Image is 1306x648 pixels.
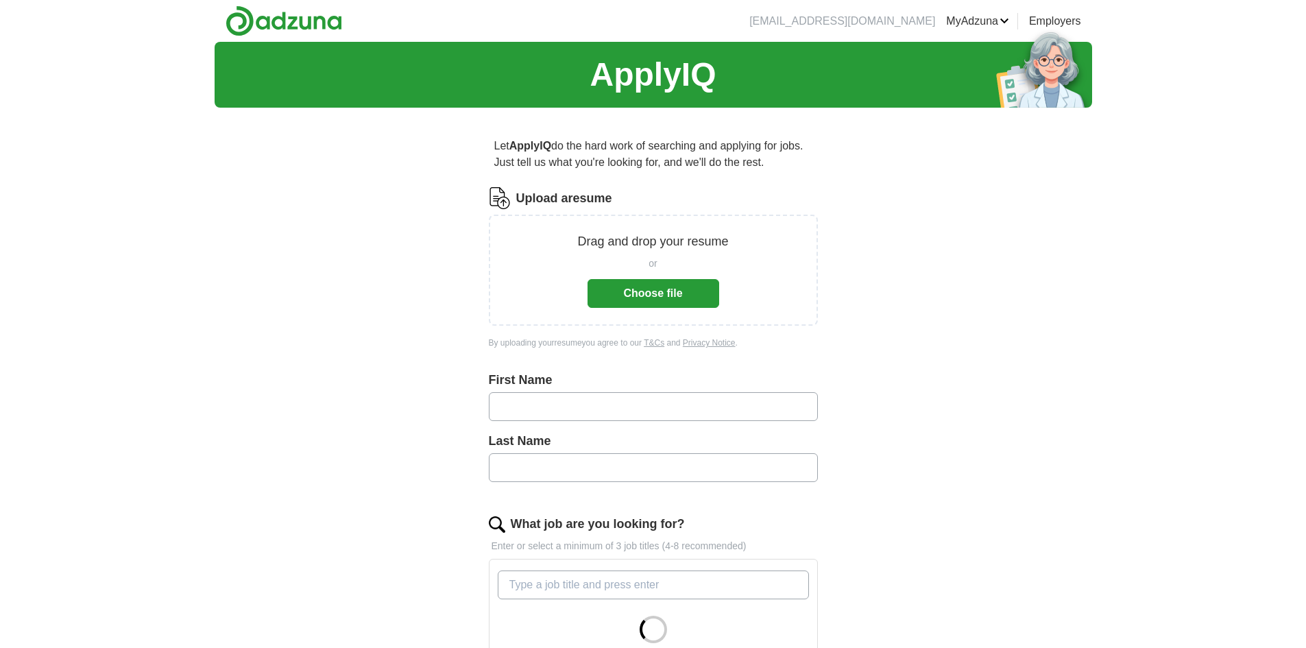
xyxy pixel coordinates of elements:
[489,187,511,209] img: CV Icon
[1029,13,1081,29] a: Employers
[649,256,657,271] span: or
[588,279,719,308] button: Choose file
[683,338,736,348] a: Privacy Notice
[509,140,551,152] strong: ApplyIQ
[577,232,728,251] p: Drag and drop your resume
[489,539,818,553] p: Enter or select a minimum of 3 job titles (4-8 recommended)
[226,5,342,36] img: Adzuna logo
[489,132,818,176] p: Let do the hard work of searching and applying for jobs. Just tell us what you're looking for, an...
[489,337,818,349] div: By uploading your resume you agree to our and .
[511,515,685,533] label: What job are you looking for?
[489,371,818,389] label: First Name
[749,13,935,29] li: [EMAIL_ADDRESS][DOMAIN_NAME]
[946,13,1009,29] a: MyAdzuna
[489,432,818,451] label: Last Name
[590,50,716,99] h1: ApplyIQ
[498,571,809,599] input: Type a job title and press enter
[489,516,505,533] img: search.png
[516,189,612,208] label: Upload a resume
[644,338,664,348] a: T&Cs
